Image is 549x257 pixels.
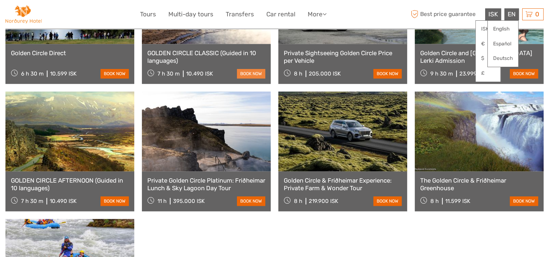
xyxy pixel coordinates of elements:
span: 0 [534,11,540,18]
a: book now [101,196,129,206]
a: English [488,23,518,36]
span: 6 h 30 m [21,70,44,77]
a: Car rental [266,9,295,20]
a: Private Golden Circle Platinum: Friðheimar Lunch & Sky Lagoon Day Tour [147,177,265,192]
a: Golden Circle & Friðheimar Experience: Private Farm & Wonder Tour [284,177,402,192]
a: GOLDEN CIRCLE CLASSIC (Guided in 10 languages) [147,49,265,64]
span: Best price guarantee [409,8,483,20]
span: 8 h [294,198,302,204]
a: The Golden Circle & Friðheimar Greenhouse [420,177,538,192]
p: We're away right now. Please check back later! [10,13,82,19]
a: ISK [476,23,500,36]
a: Multi-day tours [168,9,213,20]
span: ISK [488,11,498,18]
a: $ [476,52,500,65]
a: book now [237,69,265,78]
a: GOLDEN CIRCLE AFTERNOON (Guided in 10 languages) [11,177,129,192]
a: book now [101,69,129,78]
a: book now [373,196,402,206]
span: 7 h 30 m [21,198,43,204]
a: Golden Circle and [GEOGRAPHIC_DATA] Lerki Admission [420,49,538,64]
div: 205.000 ISK [309,70,341,77]
a: book now [510,196,538,206]
a: Private Sightseeing Golden Circle Price per Vehicle [284,49,402,64]
span: 7 h 30 m [157,70,180,77]
a: Transfers [226,9,254,20]
a: € [476,37,500,50]
div: 10.599 ISK [50,70,77,77]
span: 9 h 30 m [430,70,453,77]
a: More [308,9,327,20]
div: 219.900 ISK [309,198,338,204]
a: Golden Circle Direct [11,49,129,57]
div: 23.999 ISK [459,70,486,77]
a: Tours [140,9,156,20]
div: 11.599 ISK [445,198,470,204]
span: 8 h [294,70,302,77]
div: 10.490 ISK [186,70,213,77]
a: book now [237,196,265,206]
span: 8 h [430,198,439,204]
a: £ [476,67,500,80]
a: book now [510,69,538,78]
a: Deutsch [488,52,518,65]
span: 11 h [157,198,167,204]
div: 10.490 ISK [50,198,77,204]
a: Español [488,37,518,50]
img: Norðurey Hótel [5,5,42,23]
button: Open LiveChat chat widget [83,11,92,20]
a: book now [373,69,402,78]
div: EN [504,8,519,20]
div: 395.000 ISK [173,198,205,204]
